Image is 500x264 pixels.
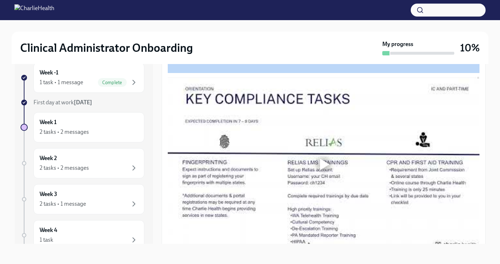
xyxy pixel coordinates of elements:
[98,80,127,85] span: Complete
[40,164,89,172] div: 2 tasks • 2 messages
[40,200,86,208] div: 2 tasks • 1 message
[21,63,144,93] a: Week -11 task • 1 messageComplete
[21,99,144,106] a: First day at work[DATE]
[40,69,58,77] h6: Week -1
[33,99,92,106] span: First day at work
[21,184,144,214] a: Week 32 tasks • 1 message
[40,128,89,136] div: 2 tasks • 2 messages
[74,99,92,106] strong: [DATE]
[21,112,144,142] a: Week 12 tasks • 2 messages
[40,236,53,244] div: 1 task
[382,40,413,48] strong: My progress
[460,41,480,54] h3: 10%
[40,226,57,234] h6: Week 4
[40,78,83,86] div: 1 task • 1 message
[20,41,193,55] h2: Clinical Administrator Onboarding
[40,154,57,162] h6: Week 2
[40,190,57,198] h6: Week 3
[21,220,144,250] a: Week 41 task
[14,4,54,16] img: CharlieHealth
[21,148,144,178] a: Week 22 tasks • 2 messages
[40,118,57,126] h6: Week 1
